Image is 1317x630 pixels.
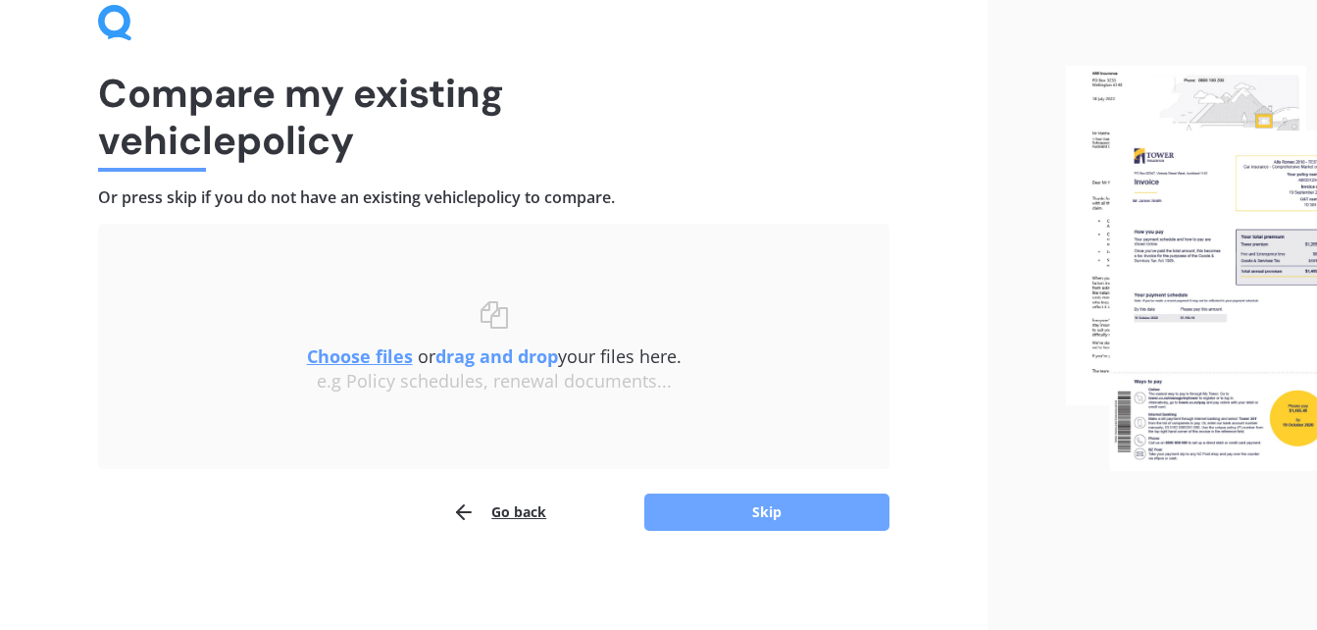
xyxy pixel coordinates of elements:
[1066,66,1317,471] img: files.webp
[307,344,682,368] span: or your files here.
[98,70,889,164] h1: Compare my existing vehicle policy
[452,493,546,532] button: Go back
[644,494,889,531] button: Skip
[137,371,850,393] div: e.g Policy schedules, renewal documents...
[307,344,413,368] u: Choose files
[435,344,558,368] b: drag and drop
[98,187,889,208] h4: Or press skip if you do not have an existing vehicle policy to compare.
